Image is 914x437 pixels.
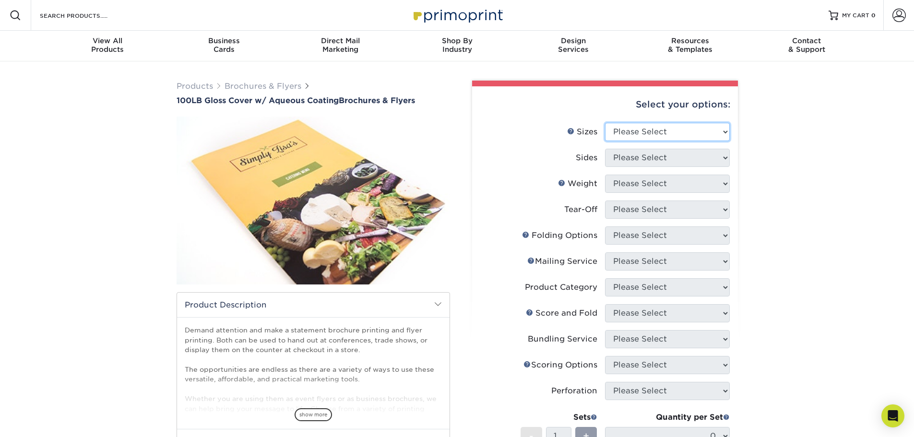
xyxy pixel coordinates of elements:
input: SEARCH PRODUCTS..... [39,10,132,21]
span: MY CART [842,12,869,20]
span: show more [295,408,332,421]
a: 100LB Gloss Cover w/ Aqueous CoatingBrochures & Flyers [177,96,450,105]
span: Business [166,36,282,45]
div: Cards [166,36,282,54]
h2: Product Description [177,293,450,317]
div: Industry [399,36,515,54]
div: & Templates [632,36,748,54]
h1: Brochures & Flyers [177,96,450,105]
span: Resources [632,36,748,45]
img: 100LB Gloss Cover<br/>w/ Aqueous Coating 01 [177,106,450,295]
div: Quantity per Set [605,412,730,423]
span: Shop By [399,36,515,45]
div: Score and Fold [526,307,597,319]
div: Bundling Service [528,333,597,345]
div: Perforation [551,385,597,397]
img: Primoprint [409,5,505,25]
div: Products [49,36,166,54]
span: Design [515,36,632,45]
span: Contact [748,36,865,45]
a: Resources& Templates [632,31,748,61]
a: Brochures & Flyers [225,82,301,91]
div: Scoring Options [523,359,597,371]
div: & Support [748,36,865,54]
div: Open Intercom Messenger [881,404,904,427]
span: 0 [871,12,876,19]
div: Weight [558,178,597,189]
div: Tear-Off [564,204,597,215]
div: Select your options: [480,86,730,123]
div: Sizes [567,126,597,138]
div: Folding Options [522,230,597,241]
span: 100LB Gloss Cover w/ Aqueous Coating [177,96,339,105]
a: DesignServices [515,31,632,61]
div: Services [515,36,632,54]
div: Sets [521,412,597,423]
a: Contact& Support [748,31,865,61]
a: BusinessCards [166,31,282,61]
div: Sides [576,152,597,164]
iframe: Google Customer Reviews [2,408,82,434]
a: View AllProducts [49,31,166,61]
a: Shop ByIndustry [399,31,515,61]
a: Products [177,82,213,91]
span: View All [49,36,166,45]
div: Product Category [525,282,597,293]
div: Marketing [282,36,399,54]
a: Direct MailMarketing [282,31,399,61]
div: Mailing Service [527,256,597,267]
span: Direct Mail [282,36,399,45]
